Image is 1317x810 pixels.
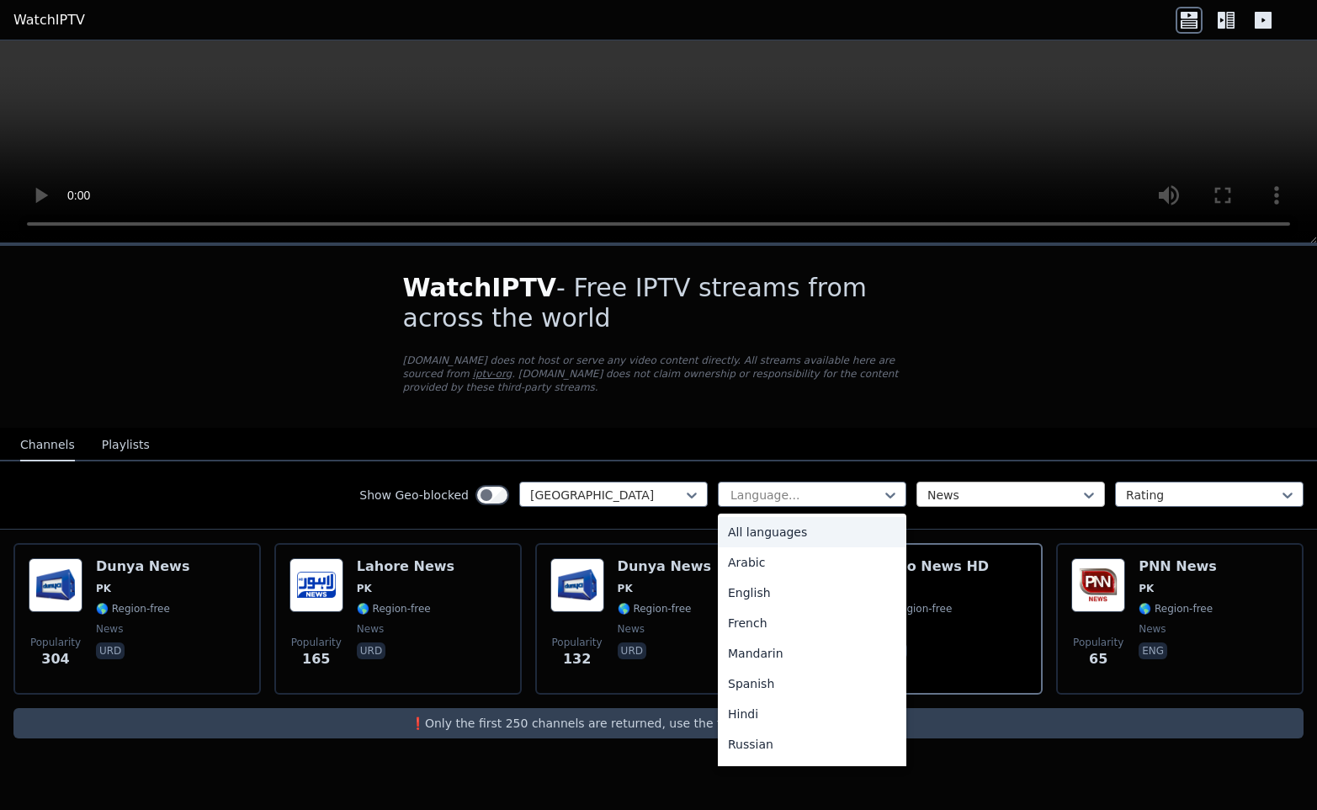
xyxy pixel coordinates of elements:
[618,622,645,636] span: news
[552,636,603,649] span: Popularity
[718,608,906,638] div: French
[718,638,906,669] div: Mandarin
[357,622,384,636] span: news
[1139,558,1217,575] h6: PNN News
[718,699,906,729] div: Hindi
[618,582,633,595] span: PK
[473,368,512,380] a: iptv-org
[289,558,343,612] img: Lahore News
[718,517,906,547] div: All languages
[1089,649,1107,669] span: 65
[1071,558,1125,612] img: PNN News
[718,759,906,790] div: Portuguese
[291,636,342,649] span: Popularity
[96,582,111,595] span: PK
[718,669,906,699] div: Spanish
[20,715,1297,732] p: ❗️Only the first 250 channels are returned, use the filters to narrow down channels.
[357,558,454,575] h6: Lahore News
[403,273,915,333] h1: - Free IPTV streams from across the world
[1073,636,1123,649] span: Popularity
[403,354,915,394] p: [DOMAIN_NAME] does not host or serve any video content directly. All streams available here are s...
[618,602,692,615] span: 🌎 Region-free
[357,602,431,615] span: 🌎 Region-free
[618,558,711,575] h6: Dunya News
[1139,622,1166,636] span: news
[1139,582,1154,595] span: PK
[718,729,906,759] div: Russian
[13,10,85,30] a: WatchIPTV
[96,602,170,615] span: 🌎 Region-free
[357,642,385,659] p: urd
[878,602,952,615] span: 🌎 Region-free
[357,582,372,595] span: PK
[718,578,906,608] div: English
[29,558,82,612] img: Dunya News
[359,487,469,504] label: Show Geo-blocked
[96,558,189,575] h6: Dunya News
[30,636,81,649] span: Popularity
[618,642,646,659] p: urd
[1139,602,1213,615] span: 🌎 Region-free
[563,649,591,669] span: 132
[96,642,125,659] p: urd
[403,273,557,302] span: WatchIPTV
[718,547,906,578] div: Arabic
[1139,642,1167,659] p: eng
[302,649,330,669] span: 165
[102,429,150,461] button: Playlists
[41,649,69,669] span: 304
[878,558,989,575] h6: Suno News HD
[550,558,604,612] img: Dunya News
[20,429,75,461] button: Channels
[96,622,123,636] span: news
